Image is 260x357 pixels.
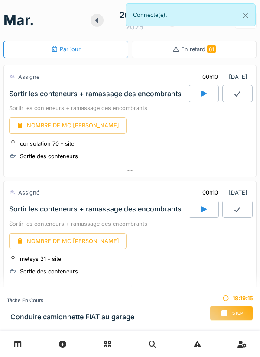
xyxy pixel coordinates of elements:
div: Sortir les conteneurs + ramassage des encombrants [9,205,182,213]
span: Stop [232,310,243,316]
h3: Conduire camionnette FIAT au garage [10,313,134,321]
div: 00h10 [202,73,218,81]
div: 2025 [126,22,143,32]
div: Par jour [51,45,81,53]
div: Assigné [18,188,39,197]
div: Sortir les conteneurs + ramassage des encombrants [9,104,251,112]
button: Close [236,4,255,27]
div: Assigné [18,73,39,81]
div: 00h10 [202,188,218,197]
div: Sortir les conteneurs + ramassage des encombrants [9,220,251,228]
div: [DATE] [195,185,251,201]
span: En retard [181,46,216,52]
span: 61 [207,45,216,53]
div: consolation 70 - site [20,140,74,148]
div: Sortie des conteneurs [20,152,78,160]
div: NOMBRE DE MC [PERSON_NAME] [9,233,127,249]
div: Sortir les conteneurs + ramassage des encombrants [9,90,182,98]
h1: mar. [3,12,34,29]
div: NOMBRE DE MC [PERSON_NAME] [9,117,127,133]
div: metsys 21 - site [20,255,61,263]
div: Tâche en cours [7,297,134,304]
div: 18:19:15 [210,294,253,302]
div: [DATE] [195,69,251,85]
div: 26 août [119,9,150,22]
div: Connecté(e). [126,3,256,26]
div: Sortie des conteneurs [20,267,78,276]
